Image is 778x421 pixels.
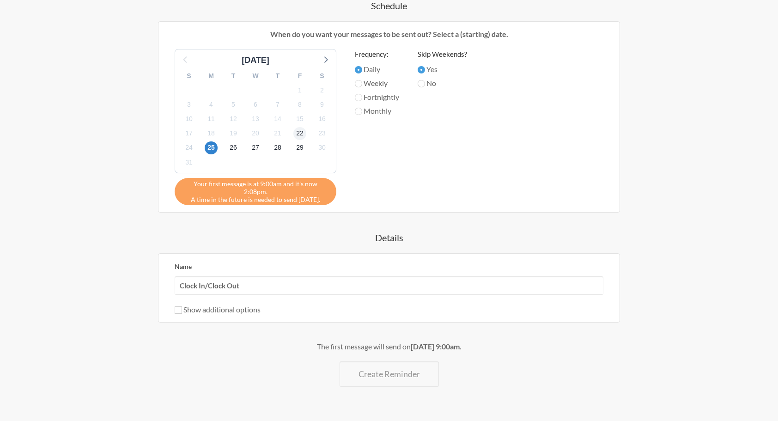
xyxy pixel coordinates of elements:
[175,178,336,205] div: A time in the future is needed to send [DATE].
[182,113,195,126] span: Wednesday, September 10, 2025
[355,66,362,73] input: Daily
[355,92,399,103] label: Fortnightly
[227,127,240,140] span: Friday, September 19, 2025
[238,54,273,67] div: [DATE]
[249,113,262,126] span: Saturday, September 13, 2025
[316,113,328,126] span: Tuesday, September 16, 2025
[293,98,306,111] span: Monday, September 8, 2025
[316,141,328,154] span: Tuesday, September 30, 2025
[293,141,306,154] span: Monday, September 29, 2025
[175,276,603,295] input: We suggest a 2 to 4 word name
[121,341,657,352] div: The first message will send on .
[355,108,362,115] input: Monthly
[249,127,262,140] span: Saturday, September 20, 2025
[418,64,467,75] label: Yes
[293,127,306,140] span: Monday, September 22, 2025
[355,64,399,75] label: Daily
[418,80,425,87] input: No
[182,98,195,111] span: Wednesday, September 3, 2025
[227,98,240,111] span: Friday, September 5, 2025
[205,141,218,154] span: Thursday, September 25, 2025
[355,80,362,87] input: Weekly
[311,69,333,83] div: S
[418,66,425,73] input: Yes
[271,113,284,126] span: Sunday, September 14, 2025
[355,78,399,89] label: Weekly
[249,141,262,154] span: Saturday, September 27, 2025
[340,361,439,387] button: Create Reminder
[293,113,306,126] span: Monday, September 15, 2025
[244,69,267,83] div: W
[355,105,399,116] label: Monthly
[418,78,467,89] label: No
[175,306,182,314] input: Show additional options
[182,141,195,154] span: Wednesday, September 24, 2025
[271,127,284,140] span: Sunday, September 21, 2025
[271,98,284,111] span: Sunday, September 7, 2025
[178,69,200,83] div: S
[411,342,460,351] strong: [DATE] 9:00am
[205,113,218,126] span: Thursday, September 11, 2025
[182,156,195,169] span: Wednesday, October 1, 2025
[182,180,329,195] span: Your first message is at 9:00am and it's now 2:08pm.
[316,127,328,140] span: Tuesday, September 23, 2025
[271,141,284,154] span: Sunday, September 28, 2025
[200,69,222,83] div: M
[249,98,262,111] span: Saturday, September 6, 2025
[205,98,218,111] span: Thursday, September 4, 2025
[316,98,328,111] span: Tuesday, September 9, 2025
[205,127,218,140] span: Thursday, September 18, 2025
[182,127,195,140] span: Wednesday, September 17, 2025
[316,84,328,97] span: Tuesday, September 2, 2025
[355,94,362,101] input: Fortnightly
[175,305,261,314] label: Show additional options
[289,69,311,83] div: F
[267,69,289,83] div: T
[418,49,467,60] label: Skip Weekends?
[165,29,613,40] p: When do you want your messages to be sent out? Select a (starting) date.
[222,69,244,83] div: T
[355,49,399,60] label: Frequency:
[227,113,240,126] span: Friday, September 12, 2025
[121,231,657,244] h4: Details
[175,262,192,270] label: Name
[293,84,306,97] span: Monday, September 1, 2025
[227,141,240,154] span: Friday, September 26, 2025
